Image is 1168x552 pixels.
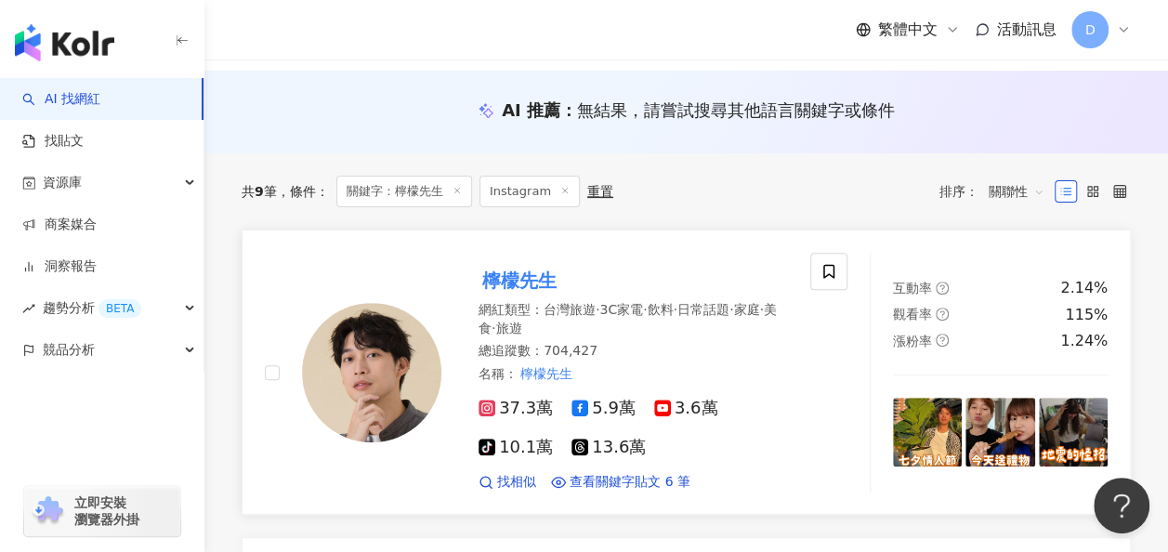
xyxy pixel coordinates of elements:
[479,473,536,492] a: 找相似
[277,184,329,199] span: 條件 ：
[518,363,575,384] mark: 檸檬先生
[729,302,733,317] span: ·
[551,473,690,492] a: 查看關鍵字貼文 6 筆
[43,162,82,204] span: 資源庫
[939,177,1055,206] div: 排序：
[1085,20,1096,40] span: D
[1060,278,1108,298] div: 2.14%
[878,20,938,40] span: 繁體中文
[734,302,760,317] span: 家庭
[43,287,141,329] span: 趨勢分析
[1060,331,1108,351] div: 1.24%
[30,496,66,526] img: chrome extension
[936,308,949,321] span: question-circle
[336,176,472,207] span: 關鍵字：檸檬先生
[893,398,962,467] img: post-image
[497,473,536,492] span: 找相似
[544,302,596,317] span: 台灣旅遊
[479,302,777,335] span: 美食
[577,100,895,120] span: 無結果，請嘗試搜尋其他語言關鍵字或條件
[997,20,1056,38] span: 活動訊息
[15,24,114,61] img: logo
[479,301,788,337] div: 網紅類型 ：
[22,132,84,151] a: 找貼文
[74,494,139,528] span: 立即安裝 瀏覽器外掛
[22,302,35,315] span: rise
[936,334,949,347] span: question-circle
[893,281,932,296] span: 互動率
[648,302,674,317] span: 飲料
[242,230,1131,515] a: KOL Avatar檸檬先生網紅類型：台灣旅遊·3C家電·飲料·日常話題·家庭·美食·旅遊總追蹤數：704,427名稱：檸檬先生37.3萬5.9萬3.6萬10.1萬13.6萬找相似查看關鍵字貼文...
[495,321,521,335] span: 旅遊
[492,321,495,335] span: ·
[571,399,636,418] span: 5.9萬
[1065,305,1108,325] div: 115%
[43,329,95,371] span: 競品分析
[24,486,180,536] a: chrome extension立即安裝 瀏覽器外掛
[479,399,553,418] span: 37.3萬
[989,177,1044,206] span: 關聯性
[479,176,580,207] span: Instagram
[479,363,575,384] span: 名稱 ：
[22,257,97,276] a: 洞察報告
[760,302,764,317] span: ·
[22,216,97,234] a: 商案媒合
[599,302,643,317] span: 3C家電
[22,90,100,109] a: searchAI 找網紅
[479,266,560,296] mark: 檸檬先生
[502,99,895,122] div: AI 推薦 ：
[1094,478,1149,533] iframe: Help Scout Beacon - Open
[1039,398,1108,467] img: post-image
[893,334,932,348] span: 漲粉率
[479,438,553,457] span: 10.1萬
[674,302,677,317] span: ·
[596,302,599,317] span: ·
[936,282,949,295] span: question-circle
[98,299,141,318] div: BETA
[677,302,729,317] span: 日常話題
[479,342,788,361] div: 總追蹤數 ： 704,427
[570,473,690,492] span: 查看關鍵字貼文 6 筆
[965,398,1034,467] img: post-image
[571,438,646,457] span: 13.6萬
[255,184,264,199] span: 9
[893,307,932,322] span: 觀看率
[654,399,718,418] span: 3.6萬
[242,184,277,199] div: 共 筆
[302,303,441,442] img: KOL Avatar
[643,302,647,317] span: ·
[587,184,613,199] div: 重置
